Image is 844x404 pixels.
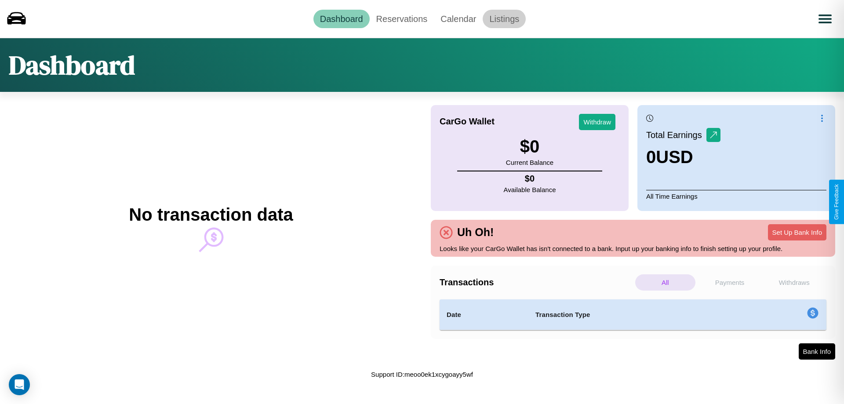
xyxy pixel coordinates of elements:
a: Dashboard [313,10,370,28]
h4: Transaction Type [535,309,735,320]
p: All Time Earnings [646,190,826,202]
a: Reservations [370,10,434,28]
table: simple table [440,299,826,330]
h4: Uh Oh! [453,226,498,239]
p: All [635,274,695,291]
h4: Date [447,309,521,320]
p: Total Earnings [646,127,706,143]
h3: 0 USD [646,147,720,167]
h4: CarGo Wallet [440,116,495,127]
p: Looks like your CarGo Wallet has isn't connected to a bank. Input up your banking info to finish ... [440,243,826,255]
p: Available Balance [504,184,556,196]
a: Calendar [434,10,483,28]
p: Current Balance [506,157,553,168]
h2: No transaction data [129,205,293,225]
p: Support ID: meoo0ek1xcygoayy5wf [371,368,473,380]
button: Open menu [813,7,837,31]
a: Listings [483,10,526,28]
p: Payments [700,274,760,291]
p: Withdraws [764,274,824,291]
h4: Transactions [440,277,633,288]
button: Withdraw [579,114,615,130]
div: Open Intercom Messenger [9,374,30,395]
h1: Dashboard [9,47,135,83]
h3: $ 0 [506,137,553,157]
button: Set Up Bank Info [768,224,826,240]
button: Bank Info [799,343,835,360]
h4: $ 0 [504,174,556,184]
div: Give Feedback [833,184,840,220]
